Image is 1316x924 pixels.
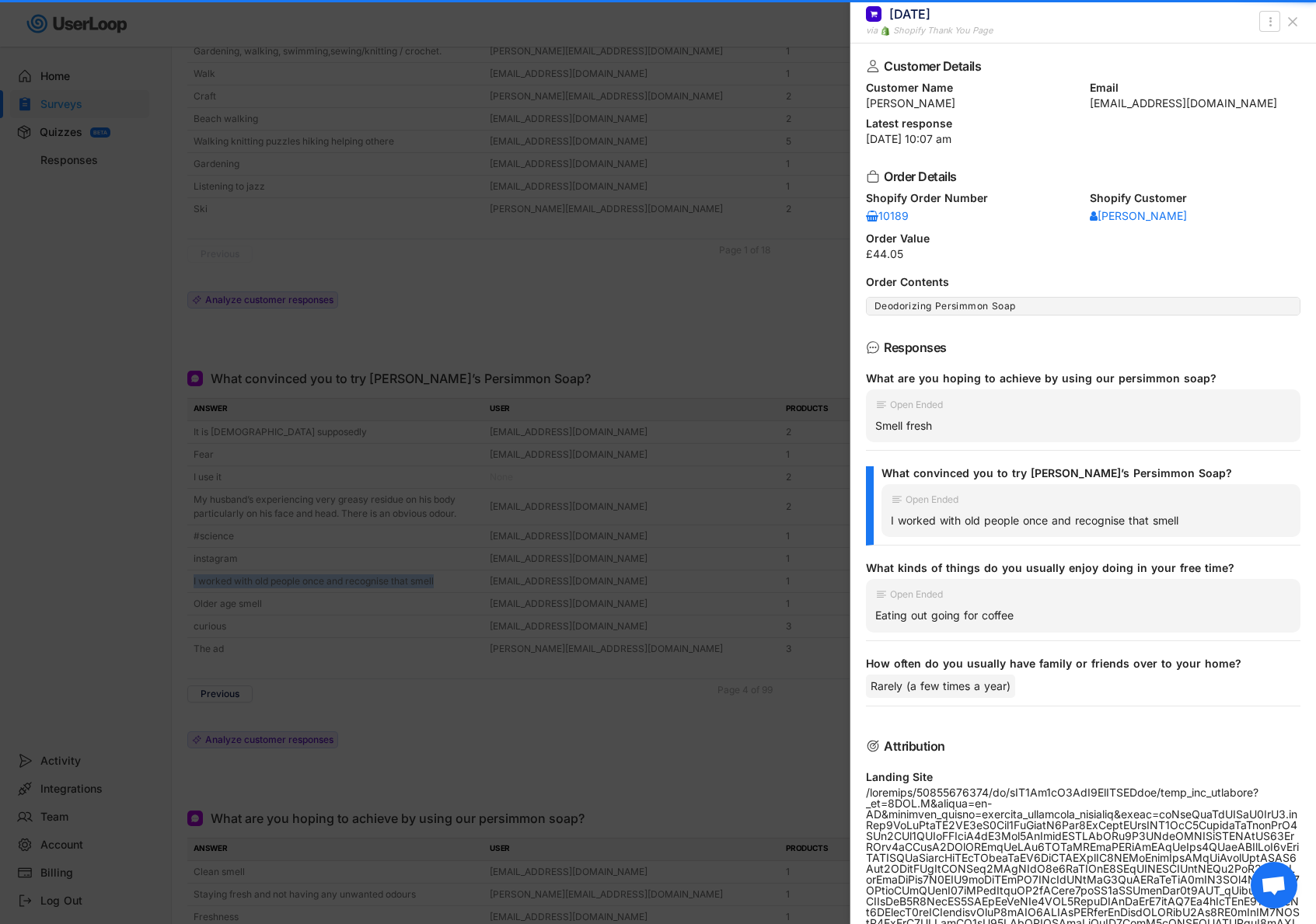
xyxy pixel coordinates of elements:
a: 10189 [866,208,913,224]
div: Open Ended [890,590,943,599]
div: Open Ended [906,495,958,504]
div: Responses [884,341,1276,354]
div: What are you hoping to achieve by using our persimmon soap? [866,371,1288,385]
div: Order Value [866,233,1300,244]
div: Customer Name [866,82,1077,93]
div: Order Details [884,170,1276,183]
div: Order Contents [866,277,1300,288]
div: Rarely (a few times a year) [866,675,1015,698]
div: I worked with old people once and recognise that smell [891,514,1291,528]
div: Open Ended [890,400,943,410]
div: Latest response [866,118,1300,129]
div: How often do you usually have family or friends over to your home? [866,657,1288,671]
text:  [1269,13,1272,30]
a: [PERSON_NAME] [1090,208,1187,224]
div: Email [1090,82,1301,93]
div: [DATE] 10:07 am [866,134,1300,145]
div: [EMAIL_ADDRESS][DOMAIN_NAME] [1090,98,1301,109]
div: Attribution [884,740,1276,752]
div: via [866,24,878,37]
img: 1156660_ecommerce_logo_shopify_icon%20%281%29.png [881,26,890,36]
div: Shopify Order Number [866,193,1077,204]
div: [PERSON_NAME] [1090,211,1187,221]
div: [PERSON_NAME] [866,98,1077,109]
div: Eating out going for coffee [875,608,1291,622]
div: £44.05 [866,249,1300,260]
div: Open chat [1251,862,1297,908]
div: Landing Site [866,772,1300,783]
div: Customer Details [884,60,1276,72]
div: Smell fresh [875,419,1291,433]
div: [DATE] [889,5,930,23]
div: Shopify Customer [1090,193,1301,204]
div: 10189 [866,211,913,221]
div: Shopify Thank You Page [893,24,993,37]
div: What convinced you to try [PERSON_NAME]’s Persimmon Soap? [881,466,1288,480]
div: What kinds of things do you usually enjoy doing in your free time? [866,561,1288,575]
div: Deodorizing Persimmon Soap [874,300,1292,312]
button:  [1262,12,1278,31]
